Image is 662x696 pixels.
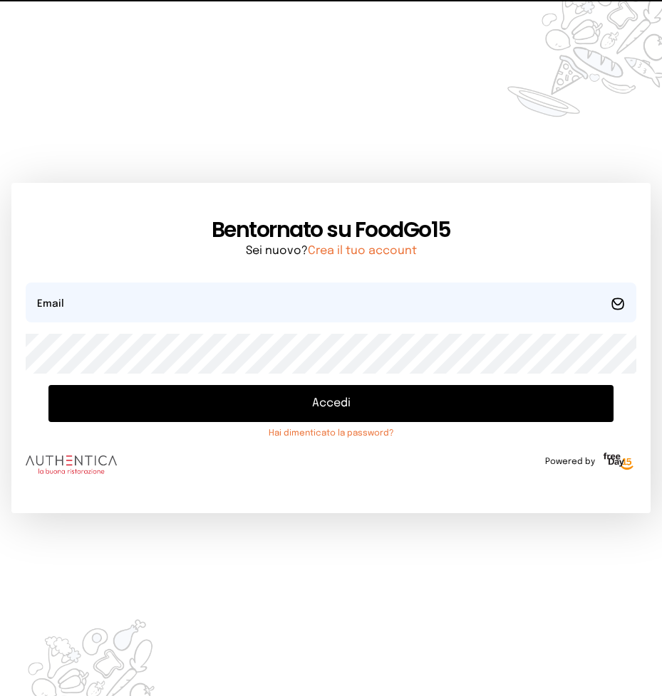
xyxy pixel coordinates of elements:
span: Powered by [545,456,595,468]
button: Accedi [48,385,614,422]
p: Sei nuovo? [26,243,636,260]
a: Crea il tuo account [308,245,417,257]
img: logo.8f33a47.png [26,455,117,474]
a: Hai dimenticato la password? [48,428,614,439]
h1: Bentornato su FoodGo15 [26,217,636,243]
img: logo-freeday.3e08031.png [601,450,636,473]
